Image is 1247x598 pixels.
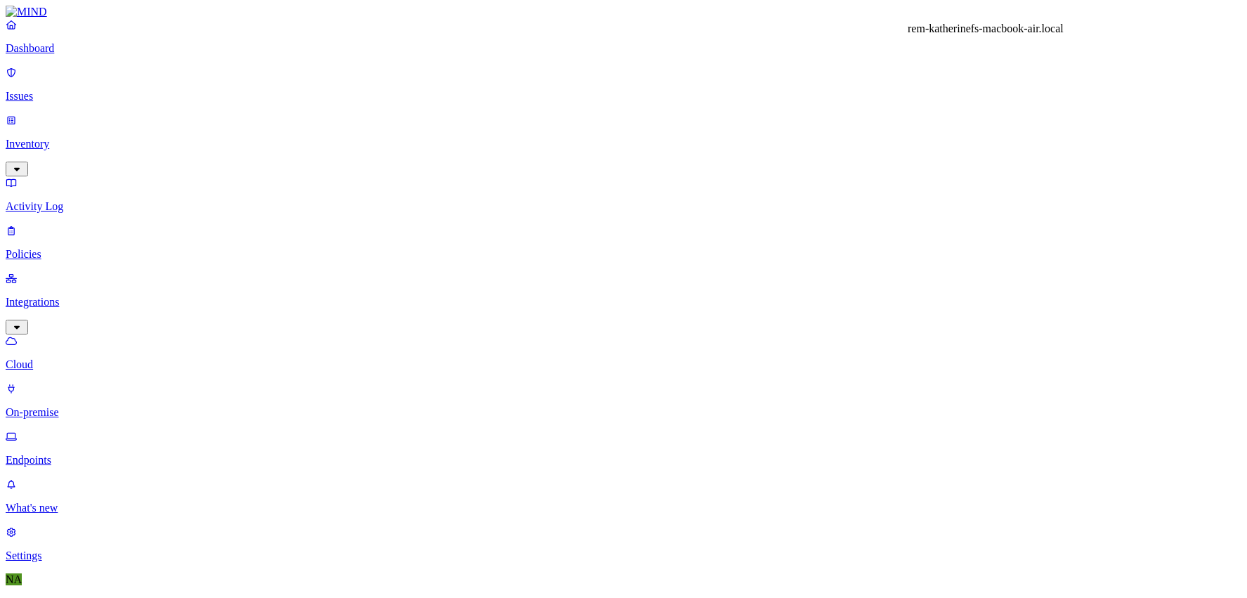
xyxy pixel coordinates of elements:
[6,550,1241,562] p: Settings
[6,573,22,585] span: NA
[6,406,1241,419] p: On-premise
[6,248,1241,261] p: Policies
[6,42,1241,55] p: Dashboard
[6,502,1241,514] p: What's new
[908,22,1064,35] div: rem-katherinefs-macbook-air.local
[6,296,1241,308] p: Integrations
[6,90,1241,103] p: Issues
[6,6,47,18] img: MIND
[6,454,1241,467] p: Endpoints
[6,358,1241,371] p: Cloud
[6,200,1241,213] p: Activity Log
[6,138,1241,150] p: Inventory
